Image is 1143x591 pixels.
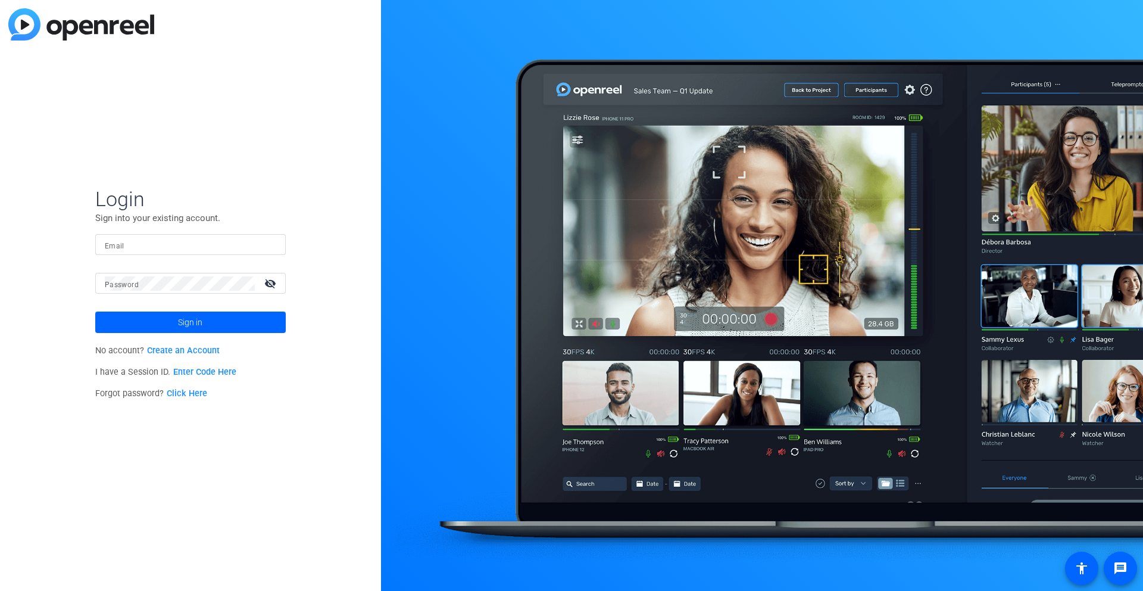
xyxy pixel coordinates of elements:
[95,186,286,211] span: Login
[257,275,286,292] mat-icon: visibility_off
[173,367,236,377] a: Enter Code Here
[147,346,220,356] a: Create an Account
[95,211,286,225] p: Sign into your existing account.
[1113,561,1128,576] mat-icon: message
[95,367,236,377] span: I have a Session ID.
[105,242,124,250] mat-label: Email
[95,346,220,356] span: No account?
[1075,561,1089,576] mat-icon: accessibility
[105,238,276,252] input: Enter Email Address
[178,307,202,337] span: Sign in
[95,388,207,399] span: Forgot password?
[95,312,286,333] button: Sign in
[167,388,207,399] a: Click Here
[105,281,139,289] mat-label: Password
[8,8,154,41] img: blue-gradient.svg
